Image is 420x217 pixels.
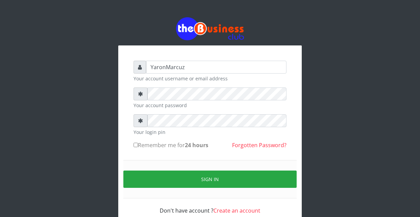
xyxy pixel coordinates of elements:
button: Sign in [123,171,297,188]
small: Your account password [134,102,286,109]
a: Forgotten Password? [232,141,286,149]
small: Your login pin [134,129,286,136]
input: Remember me for24 hours [134,143,138,147]
b: 24 hours [185,141,208,149]
input: Username or email address [146,61,286,74]
div: Don't have account ? [134,198,286,215]
label: Remember me for [134,141,208,149]
a: Create an account [213,207,260,214]
small: Your account username or email address [134,75,286,82]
